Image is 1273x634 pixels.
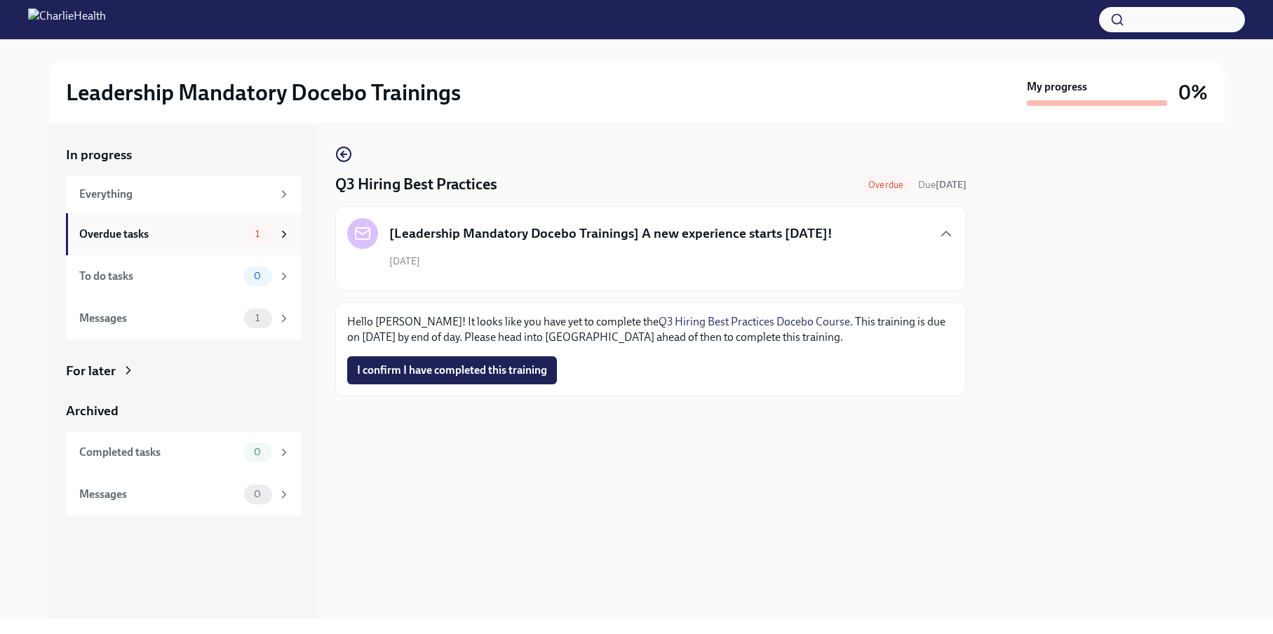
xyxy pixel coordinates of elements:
h5: [Leadership Mandatory Docebo Trainings] A new experience starts [DATE]! [389,224,833,243]
strong: [DATE] [936,179,966,191]
a: Everything [66,175,302,213]
div: Everything [79,187,272,202]
span: [DATE] [389,255,420,268]
a: Overdue tasks1 [66,213,302,255]
button: I confirm I have completed this training [347,356,557,384]
span: 1 [247,313,268,323]
a: Archived [66,402,302,420]
div: Messages [79,487,238,502]
strong: My progress [1027,79,1087,95]
a: To do tasks0 [66,255,302,297]
a: Messages0 [66,473,302,515]
div: Completed tasks [79,445,238,460]
div: Overdue tasks [79,227,238,242]
span: 1 [247,229,268,239]
span: Overdue [860,180,912,190]
div: For later [66,362,116,380]
span: 0 [245,447,269,457]
span: 0 [245,271,269,281]
div: Messages [79,311,238,326]
span: I confirm I have completed this training [357,363,547,377]
a: Messages1 [66,297,302,339]
a: Q3 Hiring Best Practices Docebo Course [659,315,850,328]
h2: Leadership Mandatory Docebo Trainings [66,79,461,107]
h3: 0% [1178,80,1208,105]
h4: Q3 Hiring Best Practices [335,174,497,195]
a: In progress [66,146,302,164]
img: CharlieHealth [28,8,106,31]
div: To do tasks [79,269,238,284]
p: Hello [PERSON_NAME]! It looks like you have yet to complete the . This training is due on [DATE] ... [347,314,955,345]
a: Completed tasks0 [66,431,302,473]
span: Due [918,179,966,191]
span: August 29th, 2025 10:00 [918,178,966,191]
a: For later [66,362,302,380]
span: 0 [245,489,269,499]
